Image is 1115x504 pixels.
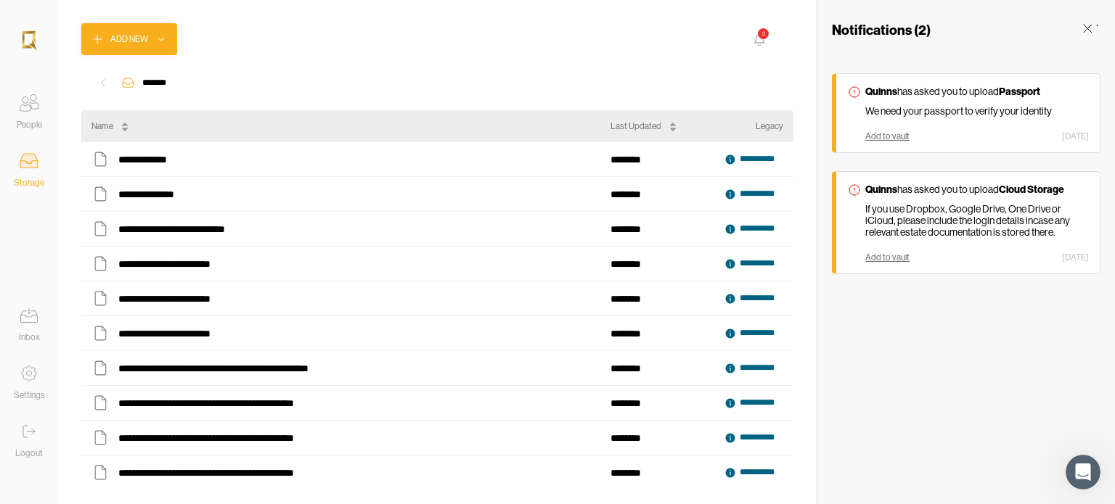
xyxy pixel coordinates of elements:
[15,446,43,460] div: Logout
[756,119,783,133] div: Legacy
[832,21,931,38] h3: Notifications ( 2 )
[14,388,45,402] div: Settings
[1066,455,1100,489] iframe: Intercom live chat
[865,131,910,141] div: Add to vault
[1062,252,1089,263] div: [DATE]
[1062,131,1089,141] div: [DATE]
[865,203,1089,238] p: If you use Dropbox, Google Drive, One Drive or iCloud, please include the login details incase an...
[757,28,769,39] div: 2
[110,32,148,46] div: Add New
[19,330,40,344] div: Inbox
[865,183,897,196] strong: Quinns
[81,23,177,55] button: Add New
[17,117,42,132] div: People
[999,85,1040,98] strong: Passport
[865,85,1089,98] p: has asked you to upload
[865,85,897,98] strong: Quinns
[999,183,1064,196] strong: Cloud Storage
[865,252,910,263] div: Add to vault
[91,119,113,133] div: Name
[610,119,661,133] div: Last Updated
[865,105,1089,117] p: We need your passport to verify your identity
[14,175,44,190] div: Storage
[865,183,1089,196] p: has asked you to upload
